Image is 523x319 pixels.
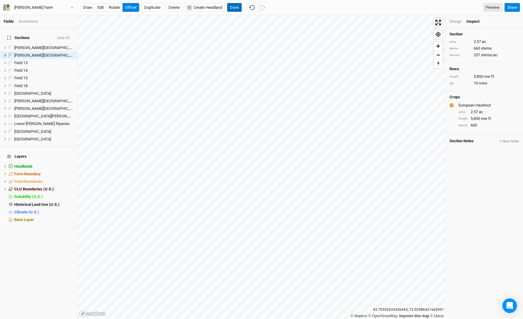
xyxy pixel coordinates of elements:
div: 10 [449,81,519,86]
span: Field 18 [14,84,28,88]
span: Section Notes [449,139,474,144]
div: CLU Boundaries (U.S.) [14,187,74,192]
div: stems [459,123,468,128]
span: Reset bearing to north [434,60,443,68]
div: 5,850 [459,116,519,121]
div: Lower Bogue Field [14,114,74,119]
span: Field Boundaries [14,179,43,184]
div: stems [449,46,471,51]
span: stems/ac [481,52,498,58]
div: Open Intercom Messenger [502,298,517,313]
h4: Crops [449,95,460,100]
button: [PERSON_NAME] Farm [3,4,74,11]
span: [PERSON_NAME][GEOGRAPHIC_DATA] [14,99,80,103]
div: Field 13 [14,61,74,65]
a: Preview [483,3,502,12]
h4: Layers [4,150,74,163]
div: Climate (U.S.) [14,210,74,215]
span: ac [482,39,486,44]
a: OpenStreetMap [368,314,398,318]
span: Historical Land Use (U.S.) [14,202,60,207]
span: row ft [484,74,494,79]
span: [PERSON_NAME][GEOGRAPHIC_DATA] [14,106,80,111]
button: draw [80,3,95,12]
button: Undo (^z) [247,3,257,12]
span: rows [479,81,487,86]
div: qty [449,81,471,86]
span: Suitability (U.S.) [14,194,43,199]
button: Zoom out [434,51,443,59]
div: Farm Boundary [14,172,74,176]
div: Lower Bogue Riparian [14,121,74,126]
span: [GEOGRAPHIC_DATA] [14,129,51,134]
div: density [449,53,471,58]
a: Mapbox logo [79,310,106,317]
button: Create Headland [185,3,225,12]
a: Mapbox [351,314,367,318]
div: 2.57 [449,39,519,44]
div: [PERSON_NAME] Farm [14,5,53,11]
div: Base Layer [14,217,74,222]
div: Headlands [14,164,74,169]
div: Design [449,19,462,24]
span: CLU Boundaries (U.S.) [14,187,54,191]
button: Reset bearing to north [434,59,443,68]
div: area [449,40,471,44]
div: 660 [459,123,519,128]
button: Zoom in [434,42,443,51]
div: Field 18 [14,84,74,88]
button: Enter fullscreen [434,18,443,27]
div: Suitability (U.S.) [14,194,74,199]
span: ac [479,109,483,115]
a: Maxar [430,314,444,318]
div: Historical Land Use (U.S.) [14,202,74,207]
div: Island Field [14,91,74,96]
span: [PERSON_NAME][GEOGRAPHIC_DATA] [14,53,80,58]
div: Field Boundaries [14,179,74,184]
div: Inspect [466,19,488,24]
div: Cadwell Farm [14,5,53,11]
button: offset [123,3,139,12]
a: Improve this map [399,314,429,318]
div: Knoll Field North [14,99,74,104]
div: Upper South Pasture [14,129,74,134]
h4: Section [449,32,519,37]
button: edit [95,3,106,12]
div: 257 [449,52,519,58]
div: European Hazelnut [459,103,518,108]
div: Bogue Field East [14,53,74,58]
div: area [459,110,468,114]
div: Field 15 [14,76,74,81]
div: length [459,117,468,121]
span: Lower [PERSON_NAME] Riparian [14,121,70,126]
div: length [449,74,471,79]
div: 43.70392633356443 , -73.02986421642991 [371,307,446,313]
span: Farm Boundary [14,172,41,176]
h4: Rows [449,67,519,71]
div: West Field [14,137,74,142]
span: Climate (U.S.) [14,210,39,214]
span: Headlands [14,164,33,169]
span: [GEOGRAPHIC_DATA] [14,91,51,96]
span: [GEOGRAPHIC_DATA][PERSON_NAME] [14,114,80,118]
button: Hide All [57,36,70,40]
span: Base Layer [14,217,34,222]
button: Duplicate [142,3,163,12]
span: Sections [7,35,30,40]
button: + New Note [499,139,519,144]
div: Knoll Field South [14,106,74,111]
span: Field 15 [14,76,28,80]
div: 2.57 [459,109,519,115]
span: Field 13 [14,61,28,65]
span: stems [481,46,492,51]
div: Field 14 [14,68,74,73]
canvas: Map [77,15,446,319]
a: Fields [4,19,14,24]
div: Economics [19,19,38,24]
div: 5,850 [449,74,519,79]
button: Done [227,3,242,12]
span: [GEOGRAPHIC_DATA] [14,137,51,141]
span: [PERSON_NAME][GEOGRAPHIC_DATA] [14,45,80,50]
